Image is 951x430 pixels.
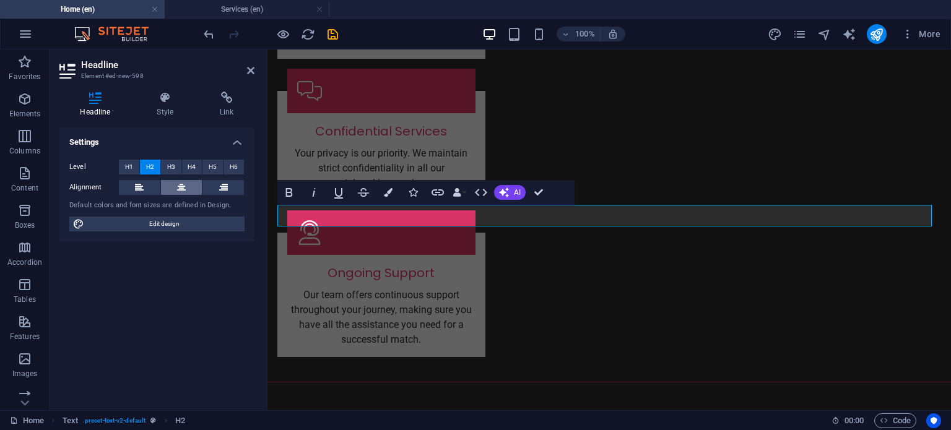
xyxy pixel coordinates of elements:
button: AI [494,185,526,200]
p: Features [10,332,40,342]
button: H3 [161,160,181,174]
button: Edit design [69,217,245,231]
button: undo [201,27,216,41]
h2: Headline [81,59,254,71]
button: H6 [224,160,244,174]
button: Strikethrough [352,180,375,205]
button: H5 [202,160,223,174]
button: 100% [557,27,601,41]
span: : [853,416,855,425]
h4: Link [199,92,254,118]
i: Undo: Delete elements (Ctrl+Z) [202,27,216,41]
span: Edit design [88,217,241,231]
h3: Element #ed-new-598 [81,71,230,82]
span: H4 [188,160,196,174]
button: Icons [401,180,425,205]
p: Columns [9,146,40,156]
button: H2 [140,160,160,174]
p: Accordion [7,257,42,267]
button: Usercentrics [926,413,941,428]
button: Bold (Ctrl+B) [277,180,301,205]
p: Images [12,369,38,379]
button: More [897,24,945,44]
nav: breadcrumb [63,413,186,428]
button: Link [426,180,449,205]
button: Underline (Ctrl+U) [327,180,350,205]
span: . preset-text-v2-default [83,413,145,428]
button: pages [792,27,807,41]
h4: Services (en) [165,2,329,16]
button: design [768,27,783,41]
button: publish [867,24,887,44]
button: Code [874,413,916,428]
h6: 100% [575,27,595,41]
label: Alignment [69,180,119,195]
button: H1 [119,160,139,174]
span: H5 [209,160,217,174]
button: navigator [817,27,832,41]
button: Colors [376,180,400,205]
i: Pages (Ctrl+Alt+S) [792,27,807,41]
span: AI [514,189,521,196]
i: Navigator [817,27,832,41]
p: Tables [14,295,36,304]
button: Confirm (Ctrl+⏎) [527,180,550,205]
button: save [325,27,340,41]
p: Elements [9,109,41,119]
span: Click to select. Double-click to edit [63,413,78,428]
button: H4 [182,160,202,174]
button: Italic (Ctrl+I) [302,180,326,205]
button: Click here to leave preview mode and continue editing [276,27,290,41]
span: Click to select. Double-click to edit [175,413,185,428]
span: H2 [146,160,154,174]
i: Design (Ctrl+Alt+Y) [768,27,782,41]
h4: Style [136,92,199,118]
button: text_generator [842,27,857,41]
img: Editor Logo [71,27,164,41]
i: AI Writer [842,27,856,41]
button: HTML [469,180,493,205]
h4: Headline [59,92,136,118]
span: H3 [167,160,175,174]
span: H6 [230,160,238,174]
label: Level [69,160,119,174]
span: H1 [125,160,133,174]
h6: Session time [832,413,864,428]
i: On resize automatically adjust zoom level to fit chosen device. [607,28,619,40]
h4: Settings [59,127,254,150]
button: reload [300,27,315,41]
i: Save (Ctrl+S) [326,27,340,41]
p: Content [11,183,38,193]
p: Favorites [9,72,40,82]
button: Data Bindings [451,180,468,205]
span: 00 00 [845,413,864,428]
p: Boxes [15,220,35,230]
i: Reload page [301,27,315,41]
i: Publish [869,27,884,41]
span: More [901,28,940,40]
i: This element is a customizable preset [150,417,156,424]
a: Click to cancel selection. Double-click to open Pages [10,413,44,428]
div: Default colors and font sizes are defined in Design. [69,200,245,211]
span: Code [880,413,911,428]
